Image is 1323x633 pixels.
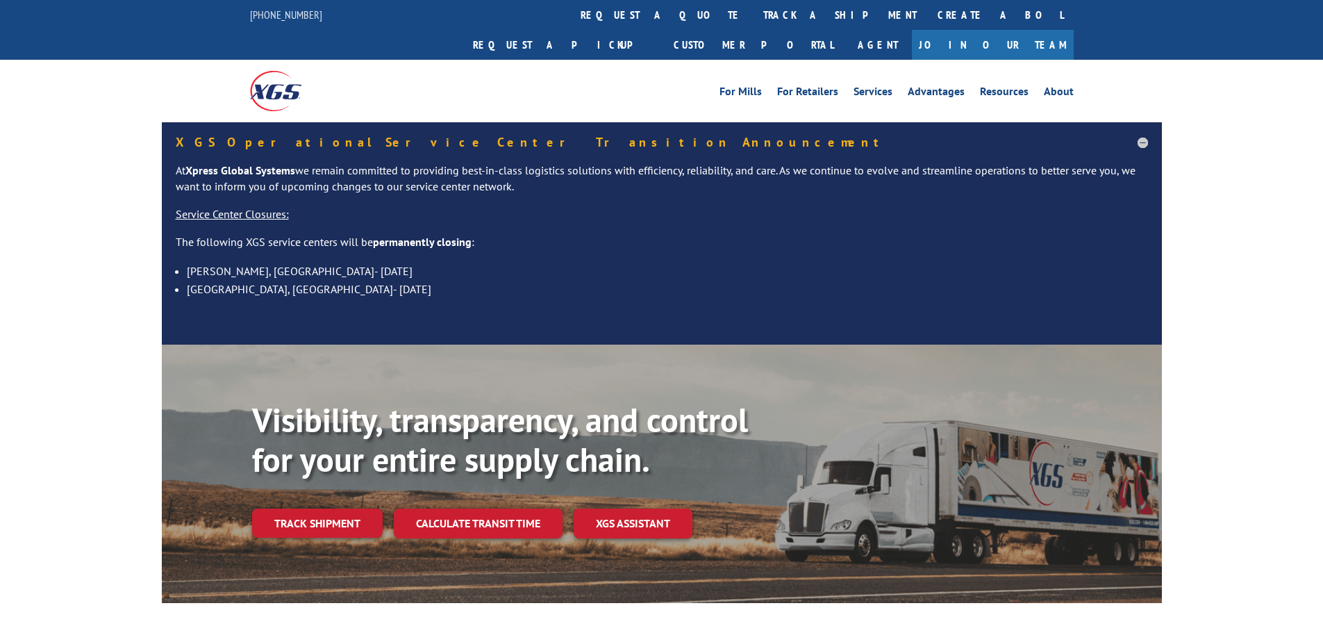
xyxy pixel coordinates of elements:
a: XGS ASSISTANT [574,509,692,539]
strong: permanently closing [373,235,472,249]
a: Track shipment [252,509,383,538]
a: Request a pickup [463,30,663,60]
a: For Retailers [777,86,838,101]
u: Service Center Closures: [176,207,289,221]
li: [PERSON_NAME], [GEOGRAPHIC_DATA]- [DATE] [187,262,1148,280]
a: Agent [844,30,912,60]
p: At we remain committed to providing best-in-class logistics solutions with efficiency, reliabilit... [176,163,1148,207]
a: Calculate transit time [394,509,563,539]
a: Customer Portal [663,30,844,60]
a: Join Our Team [912,30,1074,60]
li: [GEOGRAPHIC_DATA], [GEOGRAPHIC_DATA]- [DATE] [187,280,1148,298]
a: About [1044,86,1074,101]
strong: Xpress Global Systems [185,163,295,177]
a: Services [854,86,892,101]
b: Visibility, transparency, and control for your entire supply chain. [252,398,748,482]
a: Advantages [908,86,965,101]
p: The following XGS service centers will be : [176,234,1148,262]
a: For Mills [719,86,762,101]
h5: XGS Operational Service Center Transition Announcement [176,136,1148,149]
a: Resources [980,86,1029,101]
a: [PHONE_NUMBER] [250,8,322,22]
